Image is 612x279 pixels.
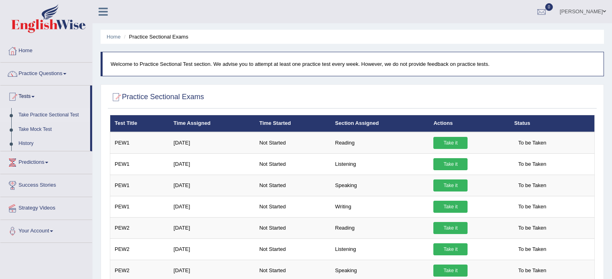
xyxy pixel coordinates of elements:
[0,151,92,171] a: Predictions
[0,174,92,194] a: Success Stories
[169,238,255,260] td: [DATE]
[514,158,550,170] span: To be Taken
[15,122,90,137] a: Take Mock Test
[0,63,92,83] a: Practice Questions
[169,132,255,154] td: [DATE]
[255,238,330,260] td: Not Started
[169,196,255,217] td: [DATE]
[514,201,550,213] span: To be Taken
[514,243,550,255] span: To be Taken
[110,91,204,103] h2: Practice Sectional Exams
[255,132,330,154] td: Not Started
[433,137,468,149] a: Take it
[255,175,330,196] td: Not Started
[545,3,553,11] span: 0
[15,108,90,122] a: Take Practice Sectional Test
[331,238,429,260] td: Listening
[110,153,169,175] td: PEW1
[514,137,550,149] span: To be Taken
[510,115,595,132] th: Status
[169,153,255,175] td: [DATE]
[110,217,169,238] td: PEW2
[110,238,169,260] td: PEW2
[429,115,509,132] th: Actions
[0,40,92,60] a: Home
[169,115,255,132] th: Time Assigned
[433,179,468,191] a: Take it
[0,220,92,240] a: Your Account
[433,158,468,170] a: Take it
[107,34,121,40] a: Home
[111,60,596,68] p: Welcome to Practice Sectional Test section. We advise you to attempt at least one practice test e...
[331,175,429,196] td: Speaking
[514,222,550,234] span: To be Taken
[433,243,468,255] a: Take it
[255,153,330,175] td: Not Started
[255,217,330,238] td: Not Started
[514,179,550,191] span: To be Taken
[169,217,255,238] td: [DATE]
[110,115,169,132] th: Test Title
[255,196,330,217] td: Not Started
[110,196,169,217] td: PEW1
[514,265,550,277] span: To be Taken
[331,153,429,175] td: Listening
[15,136,90,151] a: History
[255,115,330,132] th: Time Started
[433,265,468,277] a: Take it
[110,132,169,154] td: PEW1
[433,222,468,234] a: Take it
[331,196,429,217] td: Writing
[331,217,429,238] td: Reading
[433,201,468,213] a: Take it
[110,175,169,196] td: PEW1
[0,86,90,106] a: Tests
[0,197,92,217] a: Strategy Videos
[331,115,429,132] th: Section Assigned
[331,132,429,154] td: Reading
[169,175,255,196] td: [DATE]
[122,33,188,41] li: Practice Sectional Exams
